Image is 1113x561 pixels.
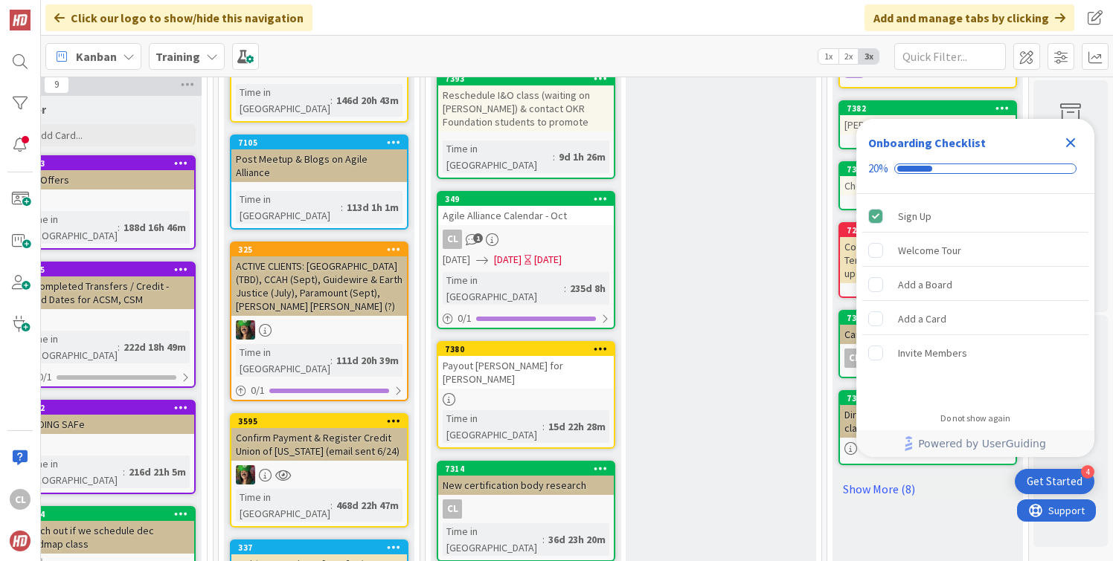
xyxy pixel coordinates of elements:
div: 4 [1081,465,1094,479]
div: Checklist progress: 20% [868,162,1082,175]
div: 7290 [840,224,1016,237]
span: [DATE] [443,252,470,267]
span: [DATE] [494,252,522,267]
div: 111d 20h 39m [333,352,402,369]
div: Welcome Tour is incomplete. [862,234,1088,267]
div: 325 [231,243,407,256]
div: 7382[PERSON_NAME] extra SKB [840,102,1016,134]
div: 6434Reach out if we schedule dec roadmap class [19,508,194,554]
div: Time in [GEOGRAPHIC_DATA] [443,410,542,443]
div: Time in [GEOGRAPHIC_DATA] [443,140,553,173]
span: : [330,92,333,108]
a: Powered by UserGuiding [864,430,1087,457]
span: : [564,280,566,296]
div: 7105Post Meetup & Blogs on Agile Alliance [231,136,407,182]
div: Close Checklist [1059,131,1082,155]
a: 6775Uncompleted Transfers / Credit - Need Dates for ACSM, CSMTime in [GEOGRAPHIC_DATA]:222d 18h 4... [17,262,196,388]
span: : [330,497,333,513]
div: 7393 [438,72,614,85]
div: 7314New certification body research [438,462,614,495]
div: 325 [238,244,407,255]
div: Time in [GEOGRAPHIC_DATA] [443,523,542,556]
div: [DATE] [534,252,562,267]
div: CL [438,499,614,519]
div: [PERSON_NAME] extra SKB [840,115,1016,134]
div: 7313 [847,313,1016,323]
div: Add and manage tabs by clicking [865,4,1074,31]
span: 9 [44,76,69,94]
div: 6775Uncompleted Transfers / Credit - Need Dates for ACSM, CSM [19,263,194,309]
div: 7316Directus & SA - [PERSON_NAME]'s classes [840,392,1016,438]
div: 222d 18h 49m [120,339,190,355]
div: 0/1 [231,381,407,400]
div: New certification body research [438,476,614,495]
div: Add a Card [898,310,946,328]
span: : [123,464,125,480]
div: 7380Payout [PERSON_NAME] for [PERSON_NAME] [438,343,614,389]
span: Add Card... [35,129,83,142]
div: 7393Reschedule I&O class (waiting on [PERSON_NAME]) & contact OKR Foundation students to promote [438,72,614,132]
div: 6842LEADING SAFe [19,401,194,434]
div: 6775 [25,265,194,275]
div: 349 [445,194,614,204]
div: Time in [GEOGRAPHIC_DATA] [236,489,330,522]
div: Confirm Payment & Register Credit Union of [US_STATE] (email sent 6/24) [231,428,407,461]
div: Post Meetup & Blogs on Agile Alliance [231,149,407,182]
div: 349 [438,192,614,206]
div: 3595 [238,416,407,427]
div: Agile Alliance Calendar - Oct [438,206,614,225]
img: avatar [10,531,31,551]
b: Training [155,49,200,64]
span: : [118,219,120,236]
div: 6842 [25,403,194,413]
div: 36d 23h 20m [545,531,609,548]
span: : [341,199,343,215]
div: 7314 [438,462,614,476]
span: 0/1 [38,369,52,385]
div: Time in [GEOGRAPHIC_DATA] [23,331,118,363]
div: 113d 1h 1m [343,199,402,215]
div: CL [438,230,614,249]
div: Do not show again [940,412,1010,424]
span: 0 / 1 [458,311,472,326]
a: 325ACTIVE CLIENTS: [GEOGRAPHIC_DATA] (TBD), CCAH (Sept), Guidewire & Earth Justice (July), Paramo... [230,241,408,401]
a: 6943Vet OffersTime in [GEOGRAPHIC_DATA]:188d 16h 46m [17,155,196,250]
div: 7290 [847,225,1016,236]
div: CL [10,489,31,510]
div: 7316 [847,393,1016,403]
input: Quick Filter... [894,43,1006,70]
a: 7385Check in w [PERSON_NAME] [838,161,1017,210]
div: Checklist Container [856,119,1094,457]
span: : [542,531,545,548]
div: Checklist items [856,194,1094,403]
span: 3x [859,49,879,64]
span: Support [31,2,68,20]
div: Directus & SA - [PERSON_NAME]'s classes [840,405,1016,438]
a: 349Agile Alliance Calendar - OctCL[DATE][DATE][DATE]Time in [GEOGRAPHIC_DATA]:235d 8h0/1 [437,191,615,329]
div: 349Agile Alliance Calendar - Oct [438,192,614,225]
div: 7380 [445,344,614,354]
div: Sign Up [898,207,931,225]
div: 7316 [840,392,1016,405]
div: Add a Board is incomplete. [862,268,1088,301]
div: Uncompleted Transfers / Credit - Need Dates for ACSM, CSM [19,276,194,309]
div: 0/1 [438,309,614,328]
div: Invite Members is incomplete. [862,337,1088,369]
span: 0 / 1 [251,383,265,398]
div: Reach out if we schedule dec roadmap class [19,521,194,554]
div: 188d 16h 46m [120,219,190,236]
div: Time in [GEOGRAPHIC_DATA] [23,211,118,244]
div: Time in [GEOGRAPHIC_DATA] [236,344,330,377]
span: 1 [473,233,483,243]
a: 7290Complete setting up A-CSPO Brevo Template for [PERSON_NAME] - update workbook with new TOC [838,222,1017,298]
div: 6434 [19,508,194,521]
div: ACTIVE CLIENTS: [GEOGRAPHIC_DATA] (TBD), CCAH (Sept), Guidewire & Earth Justice (July), Paramount... [231,256,407,316]
div: 468d 22h 47m [333,497,402,513]
div: 20% [868,162,888,175]
div: 325ACTIVE CLIENTS: [GEOGRAPHIC_DATA] (TBD), CCAH (Sept), Guidewire & Earth Justice (July), Paramo... [231,243,407,316]
div: Vet Offers [19,170,194,189]
div: LEADING SAFe [19,415,194,434]
div: Add a Board [898,276,952,294]
div: 6775 [19,263,194,276]
span: : [118,339,120,355]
